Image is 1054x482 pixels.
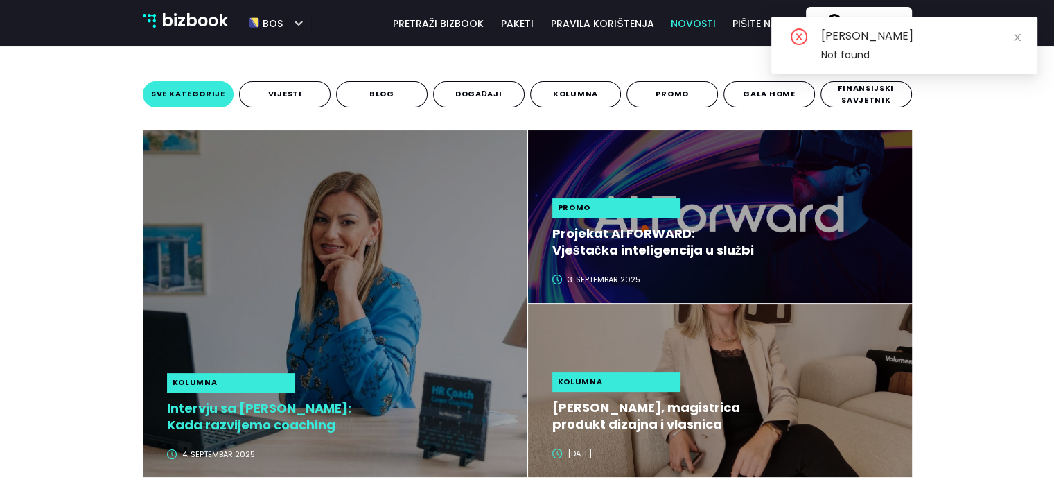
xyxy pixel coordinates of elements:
span: 3. septembar 2025 [568,274,640,286]
h2: Projekat AI FORWARD: Vještačka inteligencija u službi razvoja malih i srednjih preduzeća u [GEOGR... [552,225,759,259]
span: 4. septembar 2025 [182,449,255,461]
img: bos [249,12,259,35]
button: kolumna [530,81,622,107]
span: događaji [455,88,502,100]
a: pravila korištenja [542,16,662,31]
span: clock-circle [552,449,562,458]
button: finansijski savjetnik [820,81,912,107]
button: promo [626,81,718,107]
span: [DATE] [568,448,592,460]
span: promo [558,202,591,214]
span: kolumna [173,377,218,388]
span: blog [369,88,394,100]
div: Not found [821,47,1021,62]
a: bizbook [143,8,229,34]
button: gala home [723,81,815,107]
button: blog [336,81,428,107]
h2: [PERSON_NAME], magistrica produkt dizajna i vlasnica studija ID Interiors + Design: Enterijer je ... [552,399,759,433]
a: pišite nam [724,16,794,31]
span: clock-circle [167,449,177,459]
img: account logo [827,14,841,28]
span: clock-circle [552,275,562,284]
span: sve kategorije [151,88,225,100]
h5: bos [259,12,283,30]
a: pretraži bizbook [384,16,493,31]
img: bizbook [143,14,157,28]
p: Prijava [841,8,890,34]
a: Projekat AI FORWARD: Vještačka inteligencija u službi razvoja malih i srednjih preduzeća u [GEOGR... [552,225,898,259]
h2: Intervju sa [PERSON_NAME]: Kada razvijemo coaching kulturu, zaposlenici preuzimaju odgovornost i ... [167,400,374,433]
button: sve kategorije [143,81,234,107]
span: kolumna [553,88,598,100]
a: Intervju sa [PERSON_NAME]: Kada razvijemo coaching kulturu, zaposlenici preuzimaju odgovornost i ... [167,400,513,433]
span: finansijski savjetnik [825,83,907,107]
span: promo [656,88,689,100]
div: [PERSON_NAME] [821,28,1021,44]
a: novosti [663,16,724,31]
a: [PERSON_NAME], magistrica produkt dizajna i vlasnica studija ID Interiors + Design: Enterijer je ... [552,399,898,433]
a: paketi [493,16,542,31]
span: close-circle [791,28,807,45]
span: kolumna [558,376,603,388]
span: close [1012,33,1022,42]
button: vijesti [239,81,331,107]
span: vijesti [268,88,302,100]
button: Prijava [806,7,911,35]
button: događaji [433,81,525,107]
span: gala home [743,88,795,100]
p: bizbook [161,8,228,34]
